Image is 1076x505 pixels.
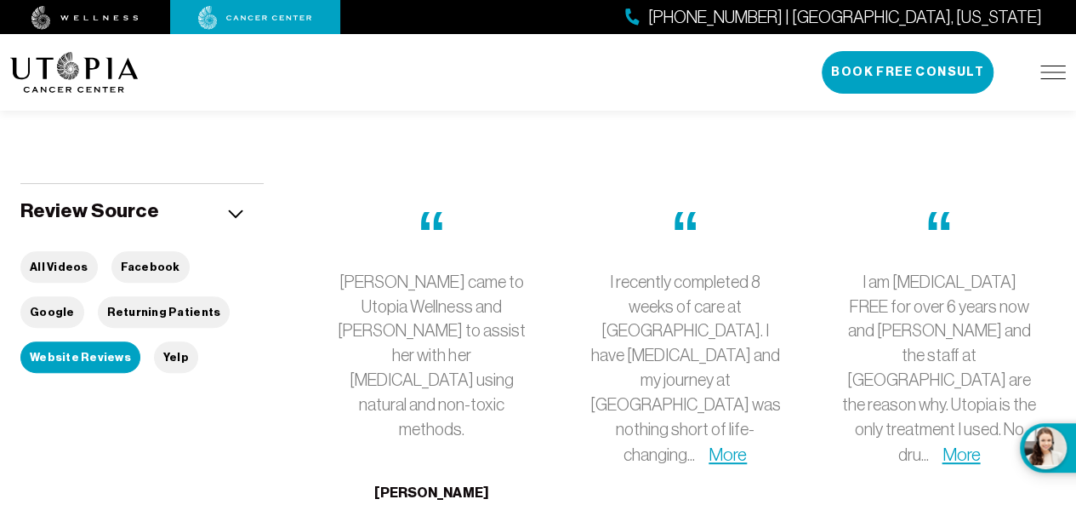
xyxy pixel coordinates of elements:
[822,51,993,94] button: Book Free Consult
[374,485,488,501] b: [PERSON_NAME]
[334,270,528,442] p: [PERSON_NAME] came to Utopia Wellness and [PERSON_NAME] to assist her with her [MEDICAL_DATA] usi...
[648,5,1042,30] span: [PHONE_NUMBER] | [GEOGRAPHIC_DATA], [US_STATE]
[942,445,980,464] a: More
[1040,66,1066,79] img: icon-hamburger
[20,296,84,328] button: Google
[709,445,747,464] a: More
[10,52,139,93] img: logo
[98,296,231,328] button: Returning Patients
[842,270,1036,468] p: I am [MEDICAL_DATA] FREE for over 6 years now and [PERSON_NAME] and the staff at [GEOGRAPHIC_DATA...
[198,6,312,30] img: cancer center
[625,5,1042,30] a: [PHONE_NUMBER] | [GEOGRAPHIC_DATA], [US_STATE]
[154,341,198,373] button: Yelp
[588,270,782,468] p: I recently completed 8 weeks of care at [GEOGRAPHIC_DATA]. I have [MEDICAL_DATA] and my journey a...
[20,341,140,373] button: Website Reviews
[31,6,139,30] img: wellness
